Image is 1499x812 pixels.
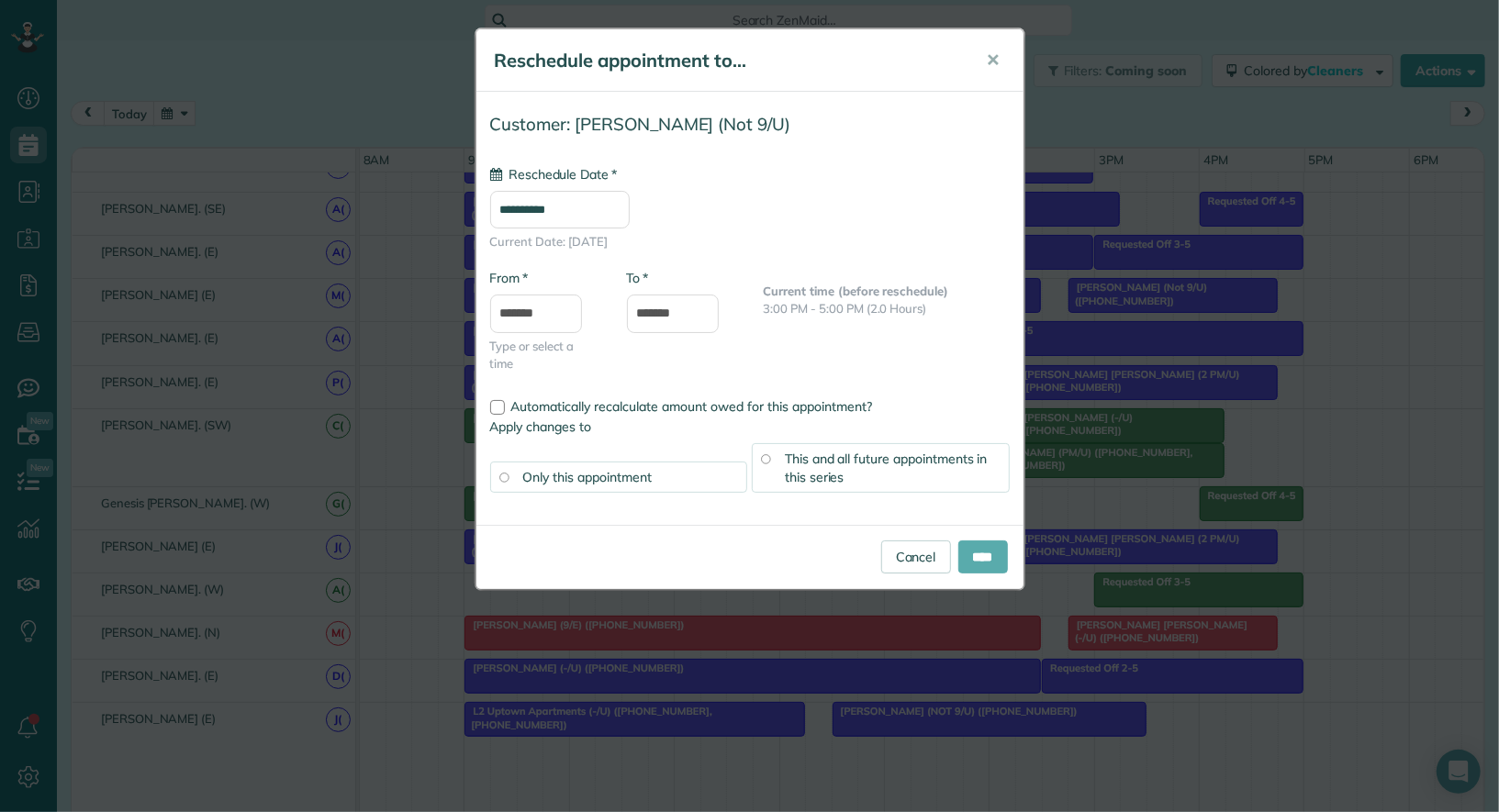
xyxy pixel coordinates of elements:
[490,417,1010,436] label: Apply changes to
[523,469,652,485] span: Only this appointment
[785,450,988,485] span: This and all future appointments in this series
[764,300,1010,317] p: 3:00 PM - 5:00 PM (2.0 Hours)
[490,115,1010,134] h4: Customer: [PERSON_NAME] (Not 9/U)
[495,48,961,73] h5: Reschedule appointment to...
[490,165,617,184] label: Reschedule Date
[627,269,648,287] label: To
[881,540,951,573] a: Cancel
[490,338,599,373] span: Type or select a time
[764,284,949,298] b: Current time (before reschedule)
[761,454,770,463] input: This and all future appointments in this series
[490,233,1010,250] span: Current Date: [DATE]
[987,50,1001,71] span: ✕
[499,473,509,482] input: Only this appointment
[511,398,873,415] span: Automatically recalculate amount owed for this appointment?
[490,269,528,287] label: From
